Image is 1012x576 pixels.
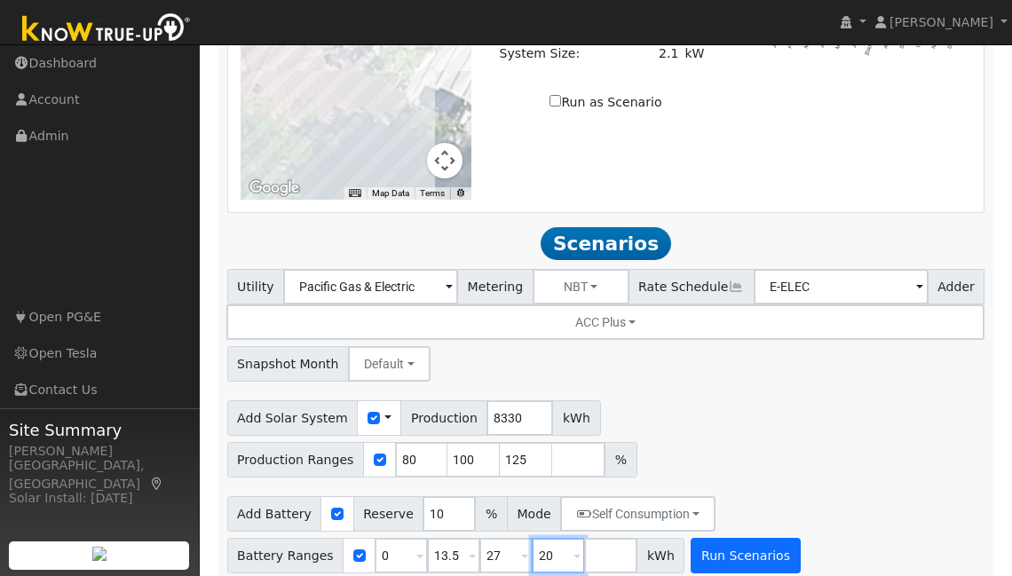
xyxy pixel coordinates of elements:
span: Scenarios [541,227,671,260]
td: 2.1 [631,41,682,66]
text: Jan [771,39,779,49]
text: Oct [915,39,923,49]
div: [GEOGRAPHIC_DATA], [GEOGRAPHIC_DATA] [9,456,190,493]
input: Run as Scenario [549,95,561,107]
button: Default [348,346,431,382]
img: Know True-Up [13,10,200,50]
span: Adder [928,269,985,304]
text: Sep [899,39,908,50]
span: Battery Ranges [227,538,344,573]
button: Run Scenarios [691,538,800,573]
span: Metering [457,269,534,304]
td: kW [682,41,716,66]
button: Map camera controls [427,143,463,178]
span: Utility [227,269,285,304]
a: Report errors in the road map or imagery to Google [455,188,466,198]
text: [DATE] [864,39,875,56]
span: Site Summary [9,418,190,442]
span: Production [400,400,487,436]
button: Map Data [372,187,409,200]
span: Snapshot Month [227,346,350,382]
span: Mode [507,496,561,532]
div: Solar Install: [DATE] [9,489,190,508]
text: Feb [787,39,795,50]
button: NBT [533,269,629,304]
img: Google [245,177,304,200]
a: Map [149,477,165,491]
text: Aug [883,39,892,50]
button: Keyboard shortcuts [349,187,361,200]
text: Jun [851,39,859,49]
div: [PERSON_NAME] [9,442,190,461]
input: Select a Utility [283,269,458,304]
span: Add Battery [227,496,322,532]
text: Dec [947,39,956,50]
text: May [834,39,843,51]
text: Nov [931,39,940,50]
span: Add Solar System [227,400,359,436]
label: Run as Scenario [549,93,661,112]
input: Select a Rate Schedule [754,269,929,304]
span: % [605,442,636,477]
text: Mar [802,39,811,50]
a: Terms (opens in new tab) [420,188,445,198]
button: Self Consumption [560,496,716,532]
span: [PERSON_NAME] [889,15,993,29]
span: kWh [552,400,600,436]
span: Reserve [353,496,424,532]
a: Open this area in Google Maps (opens a new window) [245,177,304,200]
span: Rate Schedule [629,269,755,304]
img: retrieve [92,547,107,561]
button: ACC Plus [226,304,985,340]
span: kWh [636,538,684,573]
span: % [475,496,507,532]
text: Apr [819,39,827,49]
span: Production Ranges [227,442,364,477]
td: System Size: [496,41,631,66]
